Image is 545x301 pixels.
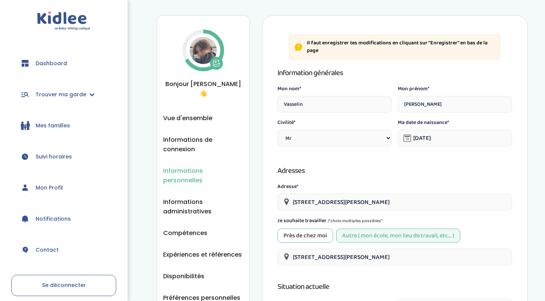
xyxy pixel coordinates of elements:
[329,217,383,224] span: *choix multiples possibles*
[11,205,116,232] a: Notifications
[277,216,383,226] label: Je souhaite travailler :
[11,81,116,108] a: Trouver ma garde
[163,79,243,98] span: Bonjour [PERSON_NAME] 👋
[163,197,243,216] button: Informations administratives
[398,96,512,113] input: Prénom
[163,228,207,238] button: Compétences
[163,271,204,281] button: Disponibilités
[277,194,512,210] input: Veuillez saisir votre adresse postale
[277,249,512,265] input: Veuillez saisir votre adresse postale
[36,153,72,161] span: Suivi horaires
[277,183,512,191] label: Adresse*
[163,113,212,123] button: Vue d'ensemble
[42,281,86,289] span: Se déconnecter
[277,119,392,127] label: Civilité*
[163,166,243,185] button: Informations personnelles
[11,50,116,77] a: Dashboard
[37,11,90,31] img: logo.svg
[336,229,460,243] div: Autre ( mon école, mon lieu de travail, etc... )
[163,250,242,259] button: Expériences et références
[398,85,512,93] label: Mon prénom*
[398,119,512,127] label: Ma date de naissance*
[36,91,86,99] span: Trouver ma garde
[277,229,333,243] div: Près de chez moi
[190,37,217,64] img: Avatar
[277,281,512,293] h3: Situation actuelle
[11,275,116,296] a: Se déconnecter
[277,96,392,113] input: Nom
[36,122,70,130] span: Mes familles
[277,85,392,93] label: Mon nom*
[36,215,71,223] span: Notifications
[398,130,512,146] input: Date de naissance
[307,39,495,54] p: Il faut enregistrer tes modifications en cliquant sur "Enregistrer" en bas de la page
[11,112,116,139] a: Mes familles
[163,135,243,154] button: Informations de connexion
[277,67,512,79] h3: Information générales
[36,184,63,192] span: Mon Profil
[11,143,116,170] a: Suivi horaires
[36,246,59,254] span: Contact
[11,236,116,263] a: Contact
[11,174,116,201] a: Mon Profil
[36,60,67,67] span: Dashboard
[277,165,512,177] h3: Adresses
